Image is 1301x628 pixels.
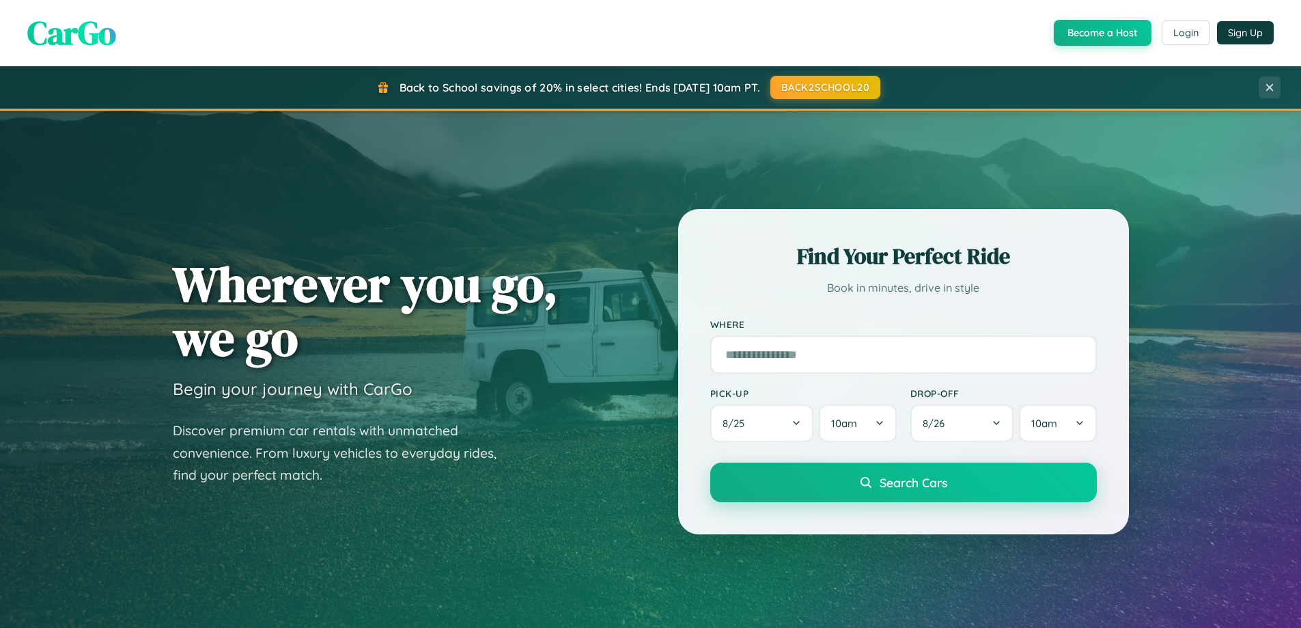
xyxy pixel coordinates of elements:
label: Drop-off [910,387,1097,399]
span: Search Cars [880,475,947,490]
span: 10am [1031,417,1057,430]
h1: Wherever you go, we go [173,257,558,365]
button: Sign Up [1217,21,1274,44]
button: Search Cars [710,463,1097,502]
p: Book in minutes, drive in style [710,278,1097,298]
button: Become a Host [1054,20,1151,46]
label: Where [710,318,1097,330]
button: 10am [819,405,896,442]
button: 8/26 [910,405,1014,442]
button: 8/25 [710,405,814,442]
button: BACK2SCHOOL20 [770,76,880,99]
span: 10am [831,417,857,430]
span: Back to School savings of 20% in select cities! Ends [DATE] 10am PT. [400,81,760,94]
p: Discover premium car rentals with unmatched convenience. From luxury vehicles to everyday rides, ... [173,420,514,487]
button: Login [1162,21,1210,45]
button: 10am [1019,405,1096,442]
h2: Find Your Perfect Ride [710,241,1097,271]
span: CarGo [27,10,116,55]
label: Pick-up [710,387,897,399]
h3: Begin your journey with CarGo [173,379,412,399]
span: 8 / 26 [923,417,951,430]
span: 8 / 25 [723,417,751,430]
